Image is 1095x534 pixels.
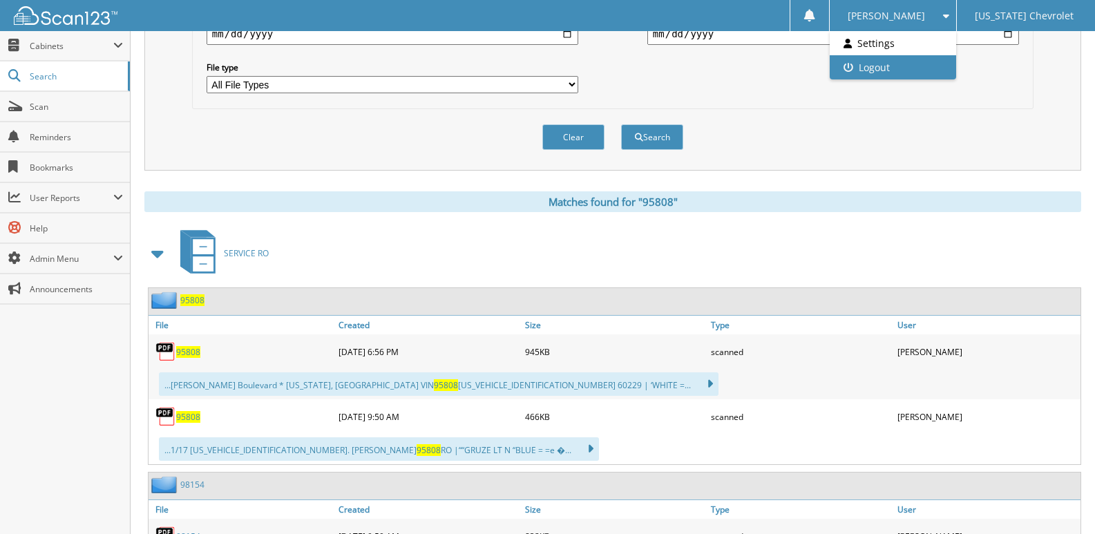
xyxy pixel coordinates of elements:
[335,500,522,519] a: Created
[417,444,441,456] span: 95808
[894,403,1080,430] div: [PERSON_NAME]
[30,283,123,295] span: Announcements
[707,338,894,365] div: scanned
[30,162,123,173] span: Bookmarks
[224,247,269,259] span: SERVICE RO
[894,500,1080,519] a: User
[707,316,894,334] a: Type
[30,192,113,204] span: User Reports
[149,500,335,519] a: File
[848,12,925,20] span: [PERSON_NAME]
[647,23,1019,45] input: end
[207,61,578,73] label: File type
[176,411,200,423] a: 95808
[30,222,123,234] span: Help
[30,40,113,52] span: Cabinets
[155,341,176,362] img: PDF.png
[707,500,894,519] a: Type
[151,292,180,309] img: folder2.png
[30,131,123,143] span: Reminders
[522,500,708,519] a: Size
[522,403,708,430] div: 466KB
[335,338,522,365] div: [DATE] 6:56 PM
[155,406,176,427] img: PDF.png
[542,124,604,150] button: Clear
[151,476,180,493] img: folder2.png
[14,6,117,25] img: scan123-logo-white.svg
[434,379,458,391] span: 95808
[830,31,956,55] a: Settings
[894,316,1080,334] a: User
[830,55,956,79] a: Logout
[894,338,1080,365] div: [PERSON_NAME]
[176,346,200,358] a: 95808
[207,23,578,45] input: start
[621,124,683,150] button: Search
[180,294,204,306] a: 95808
[159,372,718,396] div: ...[PERSON_NAME] Boulevard * [US_STATE], [GEOGRAPHIC_DATA] VIN [US_VEHICLE_IDENTIFICATION_NUMBER]...
[180,479,204,490] a: 98154
[522,316,708,334] a: Size
[159,437,599,461] div: ...1/17 [US_VEHICLE_IDENTIFICATION_NUMBER]. [PERSON_NAME] RO |““GRUZE LT N “BLUE = =e �...
[1026,468,1095,534] iframe: Chat Widget
[149,316,335,334] a: File
[707,403,894,430] div: scanned
[522,338,708,365] div: 945KB
[30,70,121,82] span: Search
[30,253,113,265] span: Admin Menu
[335,403,522,430] div: [DATE] 9:50 AM
[335,316,522,334] a: Created
[30,101,123,113] span: Scan
[144,191,1081,212] div: Matches found for "95808"
[172,226,269,280] a: SERVICE RO
[975,12,1074,20] span: [US_STATE] Chevrolet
